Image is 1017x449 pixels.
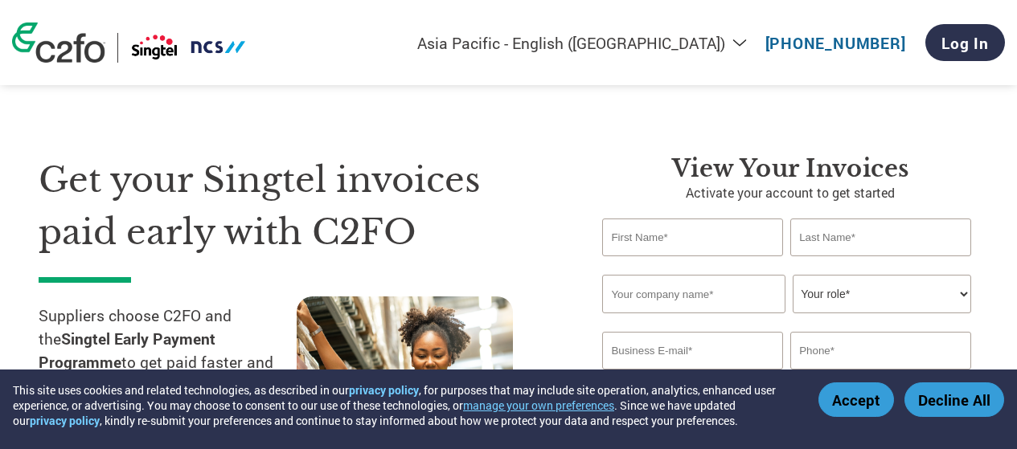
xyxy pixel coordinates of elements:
[602,183,978,202] p: Activate your account to get started
[602,332,782,369] input: Invalid Email format
[925,24,1005,61] a: Log In
[13,382,795,428] div: This site uses cookies and related technologies, as described in our , for purposes that may incl...
[12,22,105,63] img: c2fo logo
[765,33,906,53] a: [PHONE_NUMBER]
[602,275,785,313] input: Your company name*
[793,275,970,313] select: Title/Role
[602,315,970,325] div: Invalid company name or company name is too long
[818,382,894,417] button: Accept
[30,413,100,428] a: privacy policy
[602,218,782,256] input: First Name*
[39,329,215,372] strong: Singtel Early Payment Programme
[790,258,970,268] div: Invalid last name or last name is too long
[602,154,978,183] h3: View your invoices
[130,33,247,63] img: Singtel
[39,154,554,258] h1: Get your Singtel invoices paid early with C2FO
[790,332,970,369] input: Phone*
[349,382,419,398] a: privacy policy
[790,218,970,256] input: Last Name*
[463,398,614,413] button: manage your own preferences
[904,382,1004,417] button: Decline All
[602,258,782,268] div: Invalid first name or first name is too long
